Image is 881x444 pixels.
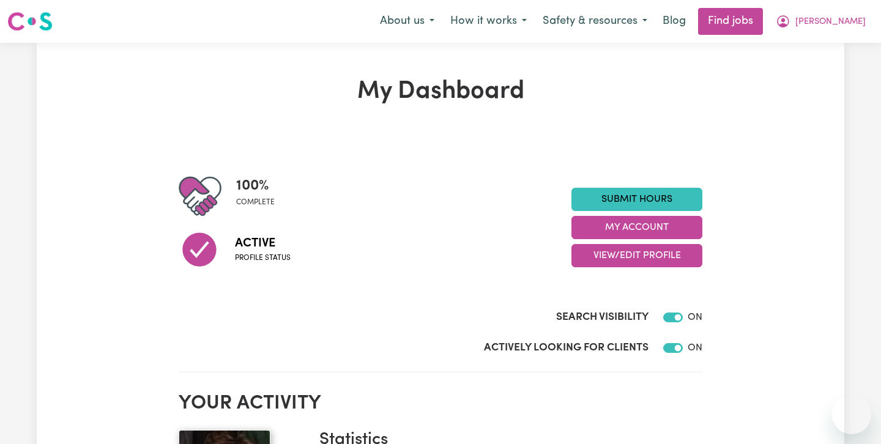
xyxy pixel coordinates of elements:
[179,392,702,415] h2: Your activity
[795,15,866,29] span: [PERSON_NAME]
[179,77,702,106] h1: My Dashboard
[372,9,442,34] button: About us
[7,10,53,32] img: Careseekers logo
[236,197,275,208] span: complete
[556,309,649,325] label: Search Visibility
[768,9,874,34] button: My Account
[484,340,649,356] label: Actively Looking for Clients
[832,395,871,434] iframe: Button to launch messaging window
[571,188,702,211] a: Submit Hours
[535,9,655,34] button: Safety & resources
[688,343,702,353] span: ON
[442,9,535,34] button: How it works
[655,8,693,35] a: Blog
[571,244,702,267] button: View/Edit Profile
[235,234,291,253] span: Active
[7,7,53,35] a: Careseekers logo
[236,175,284,218] div: Profile completeness: 100%
[698,8,763,35] a: Find jobs
[688,313,702,322] span: ON
[236,175,275,197] span: 100 %
[571,216,702,239] button: My Account
[235,253,291,264] span: Profile status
